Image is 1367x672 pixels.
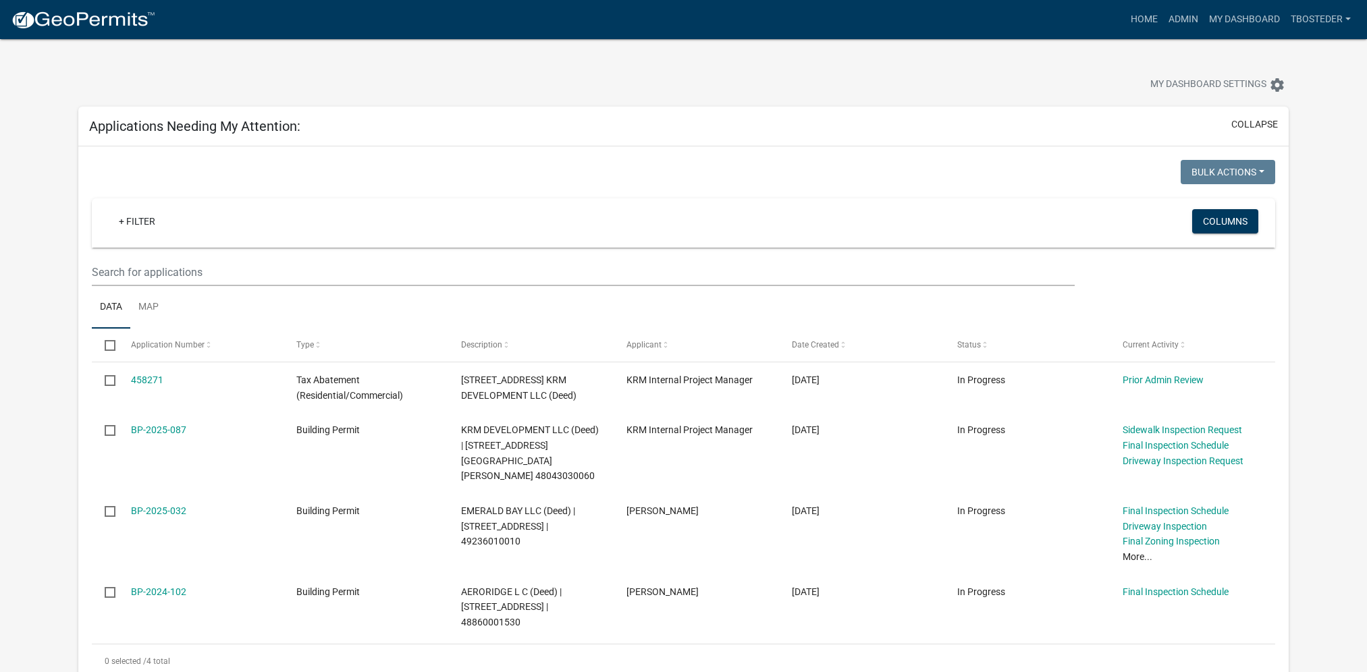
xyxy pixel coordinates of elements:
span: Status [957,340,981,349]
span: In Progress [957,505,1005,516]
span: Building Permit [296,505,360,516]
a: Prior Admin Review [1123,374,1204,385]
datatable-header-cell: Applicant [614,329,779,361]
a: Map [130,286,167,329]
span: Type [296,340,314,349]
span: Date Created [792,340,839,349]
span: Current Activity [1123,340,1179,349]
span: Building Permit [296,586,360,597]
a: 458271 [131,374,163,385]
a: BP-2024-102 [131,586,186,597]
span: 08/01/2025 [792,374,820,385]
datatable-header-cell: Select [92,329,117,361]
span: Description [461,340,502,349]
span: tyler [626,586,699,597]
a: BP-2025-087 [131,424,186,435]
a: Driveway Inspection [1123,521,1207,532]
a: Home [1125,7,1163,32]
span: 0 selected / [105,656,146,666]
span: Angie Steigerwald [626,505,699,516]
a: Sidewalk Inspection Request [1123,424,1242,435]
a: Final Inspection Schedule [1123,586,1229,597]
a: More... [1123,551,1152,562]
datatable-header-cell: Status [944,329,1110,361]
datatable-header-cell: Description [448,329,614,361]
span: Application Number [131,340,205,349]
span: In Progress [957,424,1005,435]
button: Bulk Actions [1181,160,1275,184]
span: 01/14/2025 [792,505,820,516]
span: 505 N 20TH ST KRM DEVELOPMENT LLC (Deed) [461,374,577,401]
i: settings [1269,77,1285,93]
button: My Dashboard Settingssettings [1140,72,1296,98]
datatable-header-cell: Date Created [779,329,944,361]
datatable-header-cell: Current Activity [1109,329,1275,361]
input: Search for applications [92,258,1074,286]
span: EMERALD BAY LLC (Deed) | 2103 N JEFFERSON WAY | 49236010010 [461,505,575,547]
datatable-header-cell: Application Number [118,329,284,361]
span: My Dashboard Settings [1150,77,1266,93]
span: Building Permit [296,424,360,435]
a: + Filter [108,209,166,233]
span: KRM Internal Project Manager [626,424,753,435]
a: Final Inspection Schedule [1123,440,1229,451]
a: BP-2025-032 [131,505,186,516]
span: Tax Abatement (Residential/Commercial) [296,374,403,401]
span: AERORIDGE L C (Deed) | 1009 S JEFFERSON WAY | 48860001530 [461,586,562,628]
span: 07/31/2024 [792,586,820,597]
span: In Progress [957,586,1005,597]
button: collapse [1231,117,1278,132]
span: KRM Internal Project Manager [626,374,753,385]
h5: Applications Needing My Attention: [89,118,300,134]
a: Final Inspection Schedule [1123,505,1229,516]
a: Data [92,286,130,329]
a: My Dashboard [1204,7,1285,32]
span: 04/28/2025 [792,424,820,435]
a: Driveway Inspection Request [1123,455,1243,466]
span: In Progress [957,374,1005,385]
a: Final Zoning Inspection [1123,536,1220,547]
a: Admin [1163,7,1204,32]
span: Applicant [626,340,662,349]
datatable-header-cell: Type [283,329,448,361]
span: KRM DEVELOPMENT LLC (Deed) | 1602 E GIRARD AVE | 48043030060 [461,424,599,481]
a: tbosteder [1285,7,1356,32]
button: Columns [1192,209,1258,233]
